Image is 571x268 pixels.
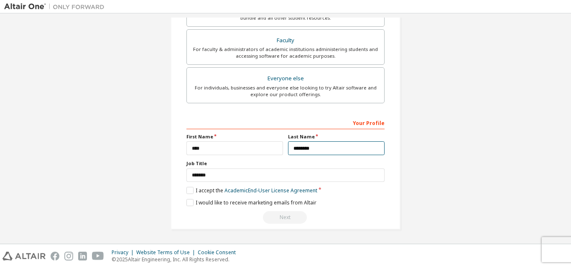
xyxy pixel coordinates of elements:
[288,133,385,140] label: Last Name
[186,116,385,129] div: Your Profile
[192,35,379,46] div: Faculty
[192,73,379,84] div: Everyone else
[92,252,104,260] img: youtube.svg
[192,84,379,98] div: For individuals, businesses and everyone else looking to try Altair software and explore our prod...
[224,187,317,194] a: Academic End-User License Agreement
[186,160,385,167] label: Job Title
[186,133,283,140] label: First Name
[198,249,241,256] div: Cookie Consent
[51,252,59,260] img: facebook.svg
[4,3,109,11] img: Altair One
[3,252,46,260] img: altair_logo.svg
[64,252,73,260] img: instagram.svg
[112,256,241,263] p: © 2025 Altair Engineering, Inc. All Rights Reserved.
[112,249,136,256] div: Privacy
[186,199,316,206] label: I would like to receive marketing emails from Altair
[186,187,317,194] label: I accept the
[136,249,198,256] div: Website Terms of Use
[78,252,87,260] img: linkedin.svg
[192,46,379,59] div: For faculty & administrators of academic institutions administering students and accessing softwa...
[186,211,385,224] div: Read and acccept EULA to continue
